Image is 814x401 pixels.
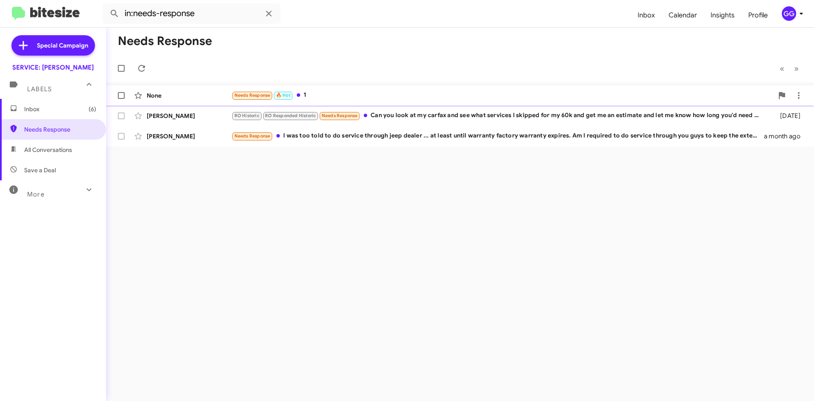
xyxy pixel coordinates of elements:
button: GG [775,6,805,21]
a: Insights [704,3,742,28]
div: a month ago [764,132,807,140]
button: Next [789,60,804,77]
span: RO Historic [234,113,259,118]
span: Inbox [24,105,96,113]
input: Search [103,3,281,24]
div: [DATE] [767,112,807,120]
a: Inbox [631,3,662,28]
span: Labels [27,85,52,93]
span: Special Campaign [37,41,88,50]
div: I was too told to do service through jeep dealer ... at least until warranty factory warranty exp... [231,131,764,141]
div: GG [782,6,796,21]
span: » [794,63,799,74]
span: Save a Deal [24,166,56,174]
div: SERVICE: [PERSON_NAME] [12,63,94,72]
span: All Conversations [24,146,72,154]
div: [PERSON_NAME] [147,112,231,120]
span: More [27,191,45,198]
a: Special Campaign [11,35,95,56]
div: Can you look at my carfax and see what services I skipped for my 60k and get me an estimate and l... [231,111,767,121]
span: (6) [89,105,96,113]
span: Needs Response [234,93,270,98]
div: 1 [231,90,773,100]
a: Profile [742,3,775,28]
button: Previous [775,60,789,77]
span: Needs Response [234,133,270,139]
h1: Needs Response [118,34,212,48]
span: Needs Response [322,113,358,118]
div: None [147,91,231,100]
span: 🔥 Hot [276,93,290,98]
span: « [780,63,784,74]
span: RO Responded Historic [265,113,316,118]
nav: Page navigation example [775,60,804,77]
div: [PERSON_NAME] [147,132,231,140]
span: Needs Response [24,125,96,134]
a: Calendar [662,3,704,28]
